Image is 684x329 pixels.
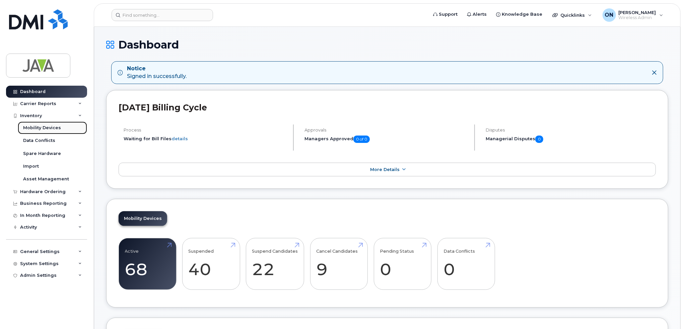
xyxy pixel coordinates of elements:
a: Suspended 40 [189,242,234,286]
h4: Process [124,128,287,133]
h5: Managers Approved [304,136,468,143]
h2: [DATE] Billing Cycle [119,102,656,112]
span: 0 [535,136,543,143]
a: Pending Status 0 [380,242,425,286]
a: details [172,136,188,141]
a: Active 68 [125,242,170,286]
li: Waiting for Bill Files [124,136,287,142]
strong: Notice [127,65,187,73]
a: Cancel Candidates 9 [316,242,361,286]
a: Suspend Candidates 22 [252,242,298,286]
span: More Details [370,167,400,172]
h4: Approvals [304,128,468,133]
h4: Disputes [486,128,656,133]
div: Signed in successfully. [127,65,187,80]
h5: Managerial Disputes [486,136,656,143]
h1: Dashboard [106,39,668,51]
a: Mobility Devices [119,211,167,226]
a: Data Conflicts 0 [443,242,489,286]
span: 0 of 0 [353,136,370,143]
